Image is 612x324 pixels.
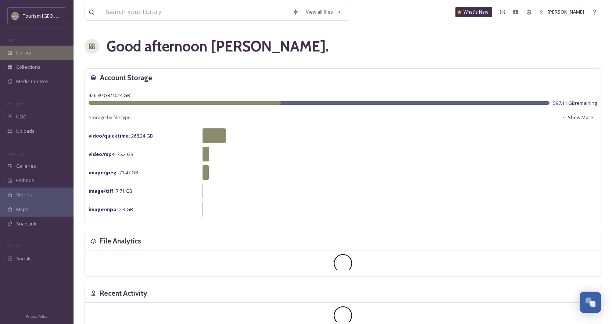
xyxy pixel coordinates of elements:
h3: File Analytics [100,236,141,246]
a: Privacy Policy [26,311,47,320]
span: Media Centres [16,78,49,85]
span: Privacy Policy [26,314,47,319]
strong: video/quicktime : [89,132,130,139]
input: Search your library [102,4,289,20]
span: WIDGETS [7,151,24,157]
span: Collections [16,64,40,71]
span: Library [16,49,31,56]
span: Stories [16,191,32,198]
button: Show More [558,110,597,125]
span: 597.11 GB remaining [553,100,597,107]
span: 268.24 GB [89,132,153,139]
button: Open Chat [580,292,601,313]
a: [PERSON_NAME] [536,5,588,19]
span: COLLECT [7,102,23,107]
span: Galleries [16,163,36,170]
strong: video/mp4 : [89,151,116,157]
strong: image/jpeg : [89,169,118,176]
a: View all files [302,5,345,19]
strong: image/mpo : [89,206,118,213]
span: 426.89 GB / 1024 GB [89,92,130,99]
a: What's New [455,7,492,17]
strong: image/tiff : [89,188,115,194]
span: Tourism [GEOGRAPHIC_DATA] [23,12,89,19]
h3: Account Storage [100,72,152,83]
span: UGC [16,113,26,120]
span: Maps [16,206,28,213]
span: SnapLink [16,220,36,227]
span: Embeds [16,177,34,184]
span: 71.47 GB [89,169,138,176]
span: 75.2 GB [89,151,133,157]
span: 2.3 GB [89,206,133,213]
span: Storage by file type [89,114,131,121]
span: [PERSON_NAME] [548,8,584,15]
span: Socials [16,255,32,262]
h3: Recent Activity [100,288,147,299]
span: MEDIA [7,38,20,43]
span: 7.71 GB [89,188,132,194]
span: SOCIALS [7,244,22,249]
img: Abbotsford_Snapsea.png [12,12,19,19]
span: Uploads [16,128,35,135]
h1: Good afternoon [PERSON_NAME] . [107,35,329,57]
